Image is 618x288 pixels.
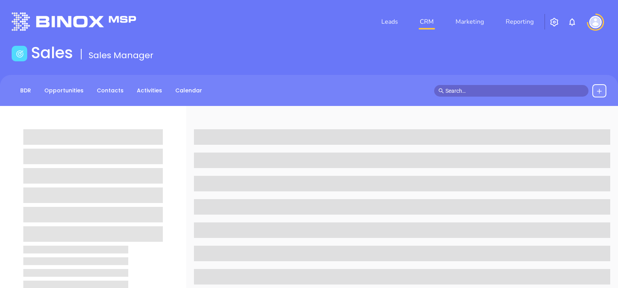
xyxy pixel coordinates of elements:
input: Search… [445,87,585,95]
a: Calendar [171,84,207,97]
img: logo [12,12,136,31]
a: CRM [417,14,437,29]
img: iconNotification [567,17,577,27]
img: user [589,16,602,28]
img: iconSetting [550,17,559,27]
span: search [438,88,444,94]
a: BDR [16,84,36,97]
a: Marketing [452,14,487,29]
h1: Sales [31,43,73,62]
span: Sales Manager [89,49,154,61]
a: Activities [132,84,167,97]
a: Contacts [92,84,128,97]
a: Opportunities [40,84,88,97]
a: Leads [378,14,401,29]
a: Reporting [503,14,537,29]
